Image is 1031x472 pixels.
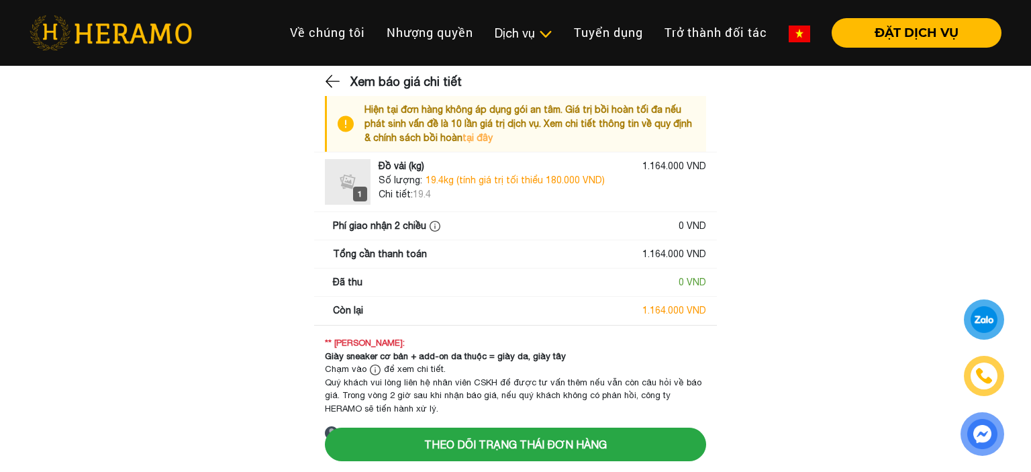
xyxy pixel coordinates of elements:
img: subToggleIcon [538,28,552,41]
img: info [338,103,364,145]
h3: Xem báo giá chi tiết [350,65,462,99]
div: Dịch vụ [495,24,552,42]
div: Còn lại [333,303,363,318]
button: ĐẶT DỊCH VỤ [832,18,1001,48]
div: Chạm vào để xem chi tiết. [325,363,706,376]
img: info [370,365,381,375]
span: 19.4 [413,189,431,199]
a: Về chúng tôi [279,18,376,47]
a: Trở thành đối tác [654,18,778,47]
div: 1.164.000 VND [642,247,706,261]
div: Đồ vải (kg) [379,159,424,173]
a: Tuyển dụng [563,18,654,47]
img: back [325,71,342,91]
img: info [430,221,440,232]
img: vn-flag.png [789,26,810,42]
div: 1 [353,187,367,201]
img: phone-icon [974,366,994,387]
span: Chi tiết: [379,189,413,199]
div: Phí giao nhận 2 chiều [333,219,444,233]
strong: ** [PERSON_NAME]: [325,338,405,348]
a: Nhượng quyền [376,18,484,47]
span: Hiện tại đơn hàng không áp dụng gói an tâm. Giá trị bồi hoàn tối đa nếu phát sinh vấn đề là 10 lầ... [364,104,692,143]
button: Theo dõi trạng thái đơn hàng [325,428,706,461]
strong: Giày sneaker cơ bản + add-on da thuộc = giày da, giày tây [325,351,566,361]
span: 19.4kg (tính giá trị tối thiểu 180.000 VND) [426,173,605,187]
a: phone-icon [965,357,1003,395]
div: 1.164.000 VND [642,159,706,173]
div: 0 VND [679,275,706,289]
div: Tổng cần thanh toán [333,247,427,261]
img: heramo-logo.png [30,15,192,50]
a: ĐẶT DỊCH VỤ [821,27,1001,39]
span: Số lượng: [379,173,422,187]
div: 0 VND [679,219,706,233]
div: 1.164.000 VND [642,303,706,318]
div: Quý khách vui lòng liên hệ nhân viên CSKH để được tư vấn thêm nếu vẫn còn câu hỏi về báo giá. Tro... [325,376,706,416]
div: Đã thu [333,275,362,289]
a: tại đây [462,132,493,143]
